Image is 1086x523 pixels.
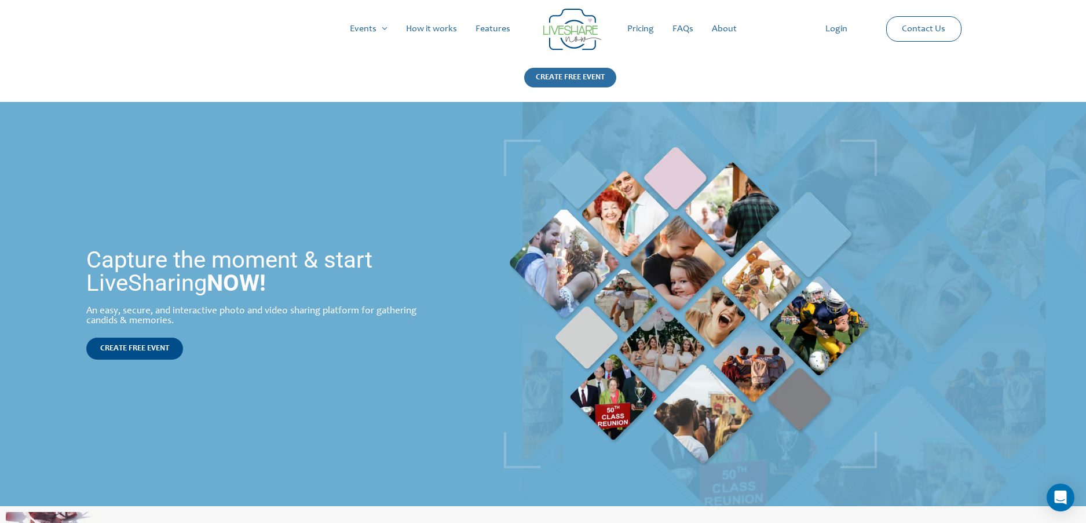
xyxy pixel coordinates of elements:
div: An easy, secure, and interactive photo and video sharing platform for gathering candids & memories. [86,306,433,326]
h1: Capture the moment & start LiveSharing [86,248,433,295]
a: CREATE FREE EVENT [86,338,183,360]
a: About [703,10,746,47]
strong: NOW! [207,269,266,297]
div: CREATE FREE EVENT [524,68,616,87]
nav: Site Navigation [20,10,1066,47]
a: Login [816,10,857,47]
a: Contact Us [893,17,955,41]
a: Features [466,10,520,47]
a: Events [341,10,397,47]
a: Pricing [618,10,663,47]
div: Open Intercom Messenger [1047,484,1074,511]
a: FAQs [663,10,703,47]
a: CREATE FREE EVENT [524,68,616,102]
a: How it works [397,10,466,47]
img: Group 14 | Live Photo Slideshow for Events | Create Free Events Album for Any Occasion [543,9,601,50]
span: CREATE FREE EVENT [100,345,169,353]
img: home_banner_pic | Live Photo Slideshow for Events | Create Free Events Album for Any Occasion [504,140,877,469]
